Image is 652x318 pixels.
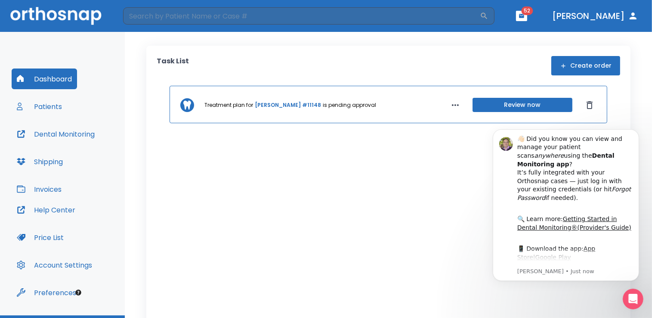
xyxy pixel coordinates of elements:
button: Dashboard [12,69,77,89]
button: Invoices [12,179,67,200]
iframe: Intercom notifications message [480,116,652,295]
button: Patients [12,96,67,117]
button: Account Settings [12,255,97,275]
a: [PERSON_NAME] #11148 [255,101,321,109]
button: Create order [551,56,620,75]
button: [PERSON_NAME] [549,8,642,24]
button: Shipping [12,151,68,172]
button: Help Center [12,200,80,220]
button: Review now [473,98,572,112]
span: 52 [522,6,533,15]
button: Dental Monitoring [12,124,100,144]
p: is pending approval [323,101,376,109]
button: Dismiss [583,98,596,112]
iframe: Intercom live chat [623,289,643,309]
p: Task List [157,56,189,75]
button: Preferences [12,282,81,303]
input: Search by Patient Name or Case # [123,7,480,25]
div: Tooltip anchor [74,289,82,296]
img: Orthosnap [10,7,102,25]
button: Price List [12,227,69,248]
p: Treatment plan for [204,101,253,109]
